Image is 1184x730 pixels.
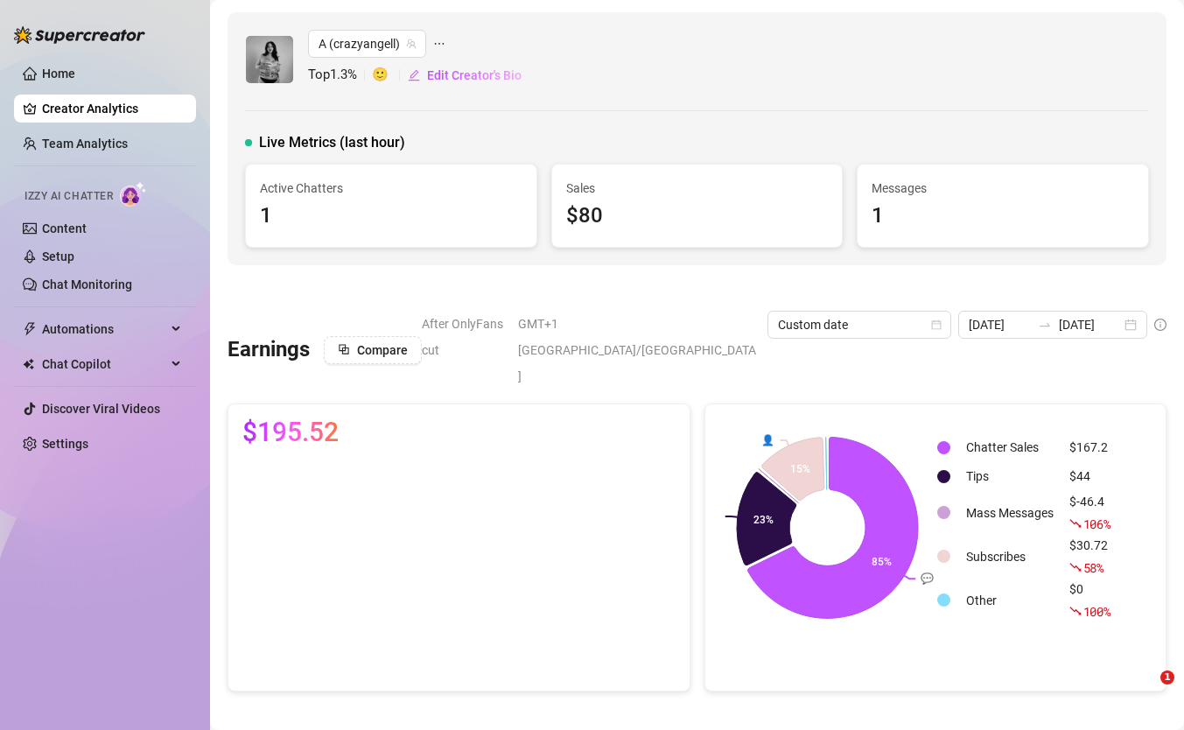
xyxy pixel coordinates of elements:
span: Compare [357,343,408,357]
span: fall [1069,517,1082,530]
div: 1 [872,200,1134,233]
button: Compare [324,336,422,364]
span: Izzy AI Chatter [25,188,113,205]
div: $167.2 [1069,438,1110,457]
span: to [1038,318,1052,332]
div: $0 [1069,579,1110,621]
button: Edit Creator's Bio [407,61,522,89]
div: $30.72 [1069,536,1110,578]
text: 💸 [706,509,719,523]
span: Automations [42,315,166,343]
div: 1 [260,200,522,233]
text: 👤 [761,433,774,446]
span: fall [1069,605,1082,617]
span: Edit Creator's Bio [427,68,522,82]
h3: Earnings [228,336,310,364]
a: Home [42,67,75,81]
span: 1 [1160,670,1174,684]
span: calendar [931,319,942,330]
img: Chat Copilot [23,358,34,370]
span: team [406,39,417,49]
a: Content [42,221,87,235]
span: Sales [566,179,829,198]
span: Chat Copilot [42,350,166,378]
a: Chat Monitoring [42,277,132,291]
span: Live Metrics (last hour) [259,132,405,153]
span: Active Chatters [260,179,522,198]
a: Discover Viral Videos [42,402,160,416]
td: Subscribes [959,536,1061,578]
input: Start date [969,315,1031,334]
a: Setup [42,249,74,263]
span: ellipsis [433,30,445,58]
td: Tips [959,463,1061,490]
td: Other [959,579,1061,621]
td: Mass Messages [959,492,1061,534]
div: $-46.4 [1069,492,1110,534]
a: Settings [42,437,88,451]
span: $195.52 [242,418,339,446]
td: Chatter Sales [959,434,1061,461]
span: info-circle [1154,319,1166,331]
input: End date [1059,315,1121,334]
a: Team Analytics [42,137,128,151]
div: $44 [1069,467,1110,486]
span: thunderbolt [23,322,37,336]
iframe: Intercom live chat [1124,670,1166,712]
span: 106 % [1083,516,1110,532]
a: Creator Analytics [42,95,182,123]
img: AI Chatter [120,181,147,207]
span: fall [1069,561,1082,573]
div: $80 [566,200,829,233]
span: After OnlyFans cut [422,311,508,363]
span: 58 % [1083,559,1103,576]
span: 100 % [1083,603,1110,620]
span: 🙂 [372,65,407,86]
span: edit [408,69,420,81]
span: Custom date [778,312,941,338]
span: GMT+1 [GEOGRAPHIC_DATA]/[GEOGRAPHIC_DATA] [518,311,757,390]
img: logo-BBDzfeDw.svg [14,26,145,44]
span: A (crazyangell) [319,31,416,57]
img: A [246,36,293,83]
span: Top 1.3 % [308,65,372,86]
span: swap-right [1038,318,1052,332]
span: block [338,343,350,355]
span: Messages [872,179,1134,198]
text: 💬 [921,572,934,585]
